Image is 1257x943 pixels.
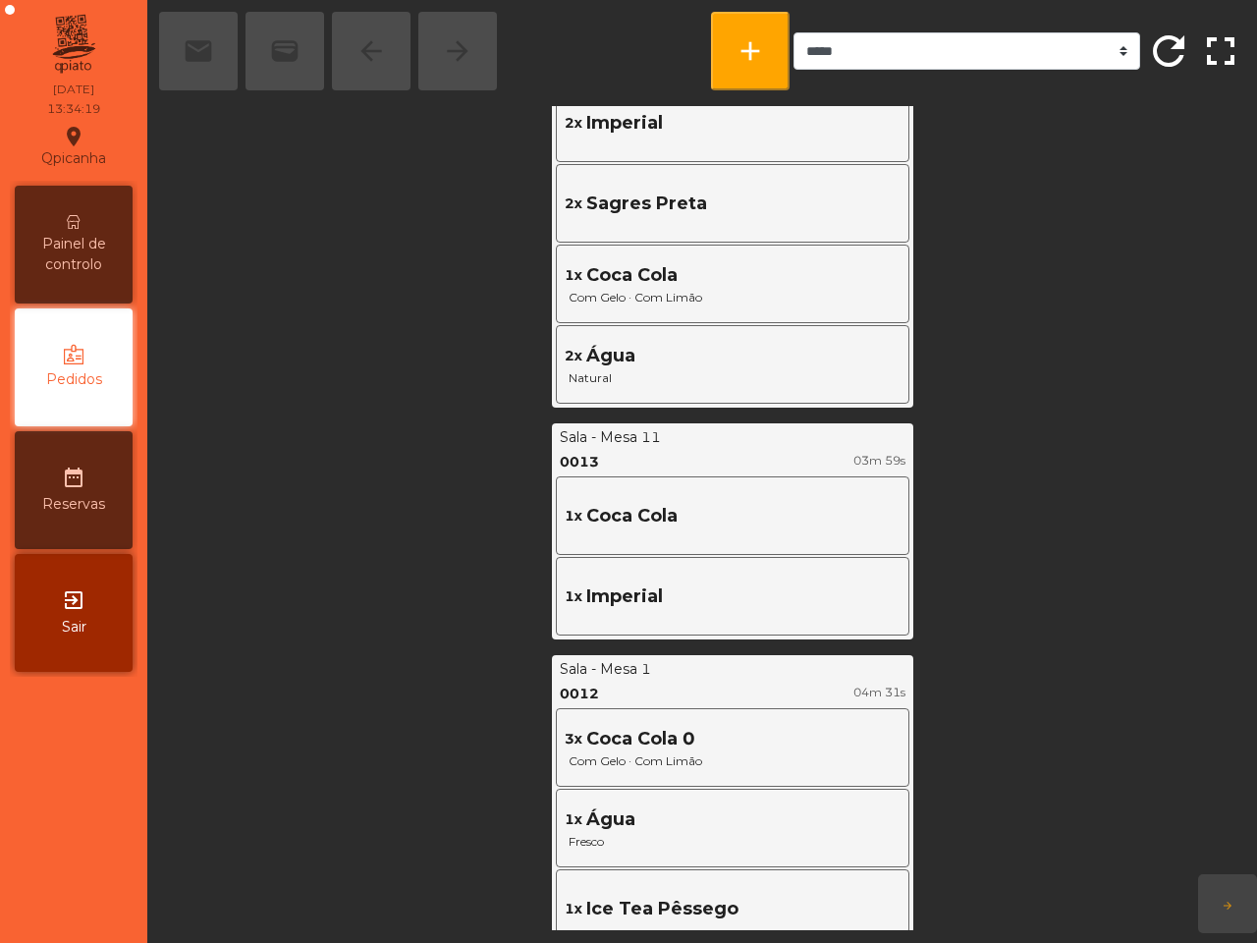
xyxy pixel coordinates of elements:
[565,586,582,607] span: 1x
[565,289,901,306] span: Com Gelo · Com Limão
[586,191,707,217] span: Sagres Preta
[62,125,85,148] i: location_on
[586,896,738,922] span: Ice Tea Pêssego
[20,234,128,275] span: Painel de controlo
[1198,874,1257,933] button: arrow_forward
[711,12,790,90] button: add
[600,659,651,680] div: Mesa 1
[560,659,596,680] div: Sala -
[1197,28,1244,75] span: fullscreen
[62,466,85,489] i: date_range
[565,346,582,366] span: 2x
[1196,12,1245,90] button: fullscreen
[1144,12,1193,90] button: refresh
[41,122,106,171] div: Qpicanha
[565,506,582,527] span: 1x
[586,503,678,529] span: Coca Cola
[853,685,905,699] span: 04m 31s
[735,35,766,67] span: add
[565,833,901,851] span: Fresco
[586,110,663,137] span: Imperial
[53,81,94,98] div: [DATE]
[565,809,582,830] span: 1x
[47,100,100,118] div: 13:34:19
[560,427,596,448] div: Sala -
[586,343,635,369] span: Água
[586,583,663,610] span: Imperial
[565,265,582,286] span: 1x
[62,617,86,638] span: Sair
[1145,28,1192,75] span: refresh
[600,427,661,448] div: Mesa 11
[62,588,85,612] i: exit_to_app
[49,10,97,79] img: qpiato
[565,194,582,214] span: 2x
[1222,900,1233,912] span: arrow_forward
[565,899,582,919] span: 1x
[42,494,105,515] span: Reservas
[560,452,599,472] div: 0013
[586,806,635,833] span: Água
[586,262,678,289] span: Coca Cola
[565,729,582,749] span: 3x
[586,726,695,752] span: Coca Cola 0
[565,752,901,770] span: Com Gelo · Com Limão
[565,113,582,134] span: 2x
[565,369,901,387] span: Natural
[560,684,599,704] div: 0012
[46,369,102,390] span: Pedidos
[853,453,905,468] span: 03m 59s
